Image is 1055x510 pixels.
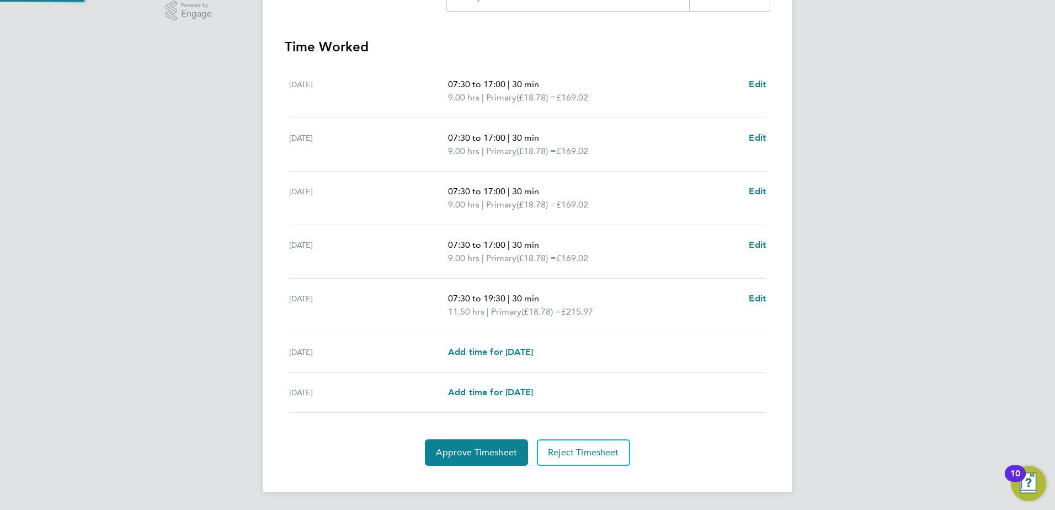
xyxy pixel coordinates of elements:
span: | [508,132,510,143]
span: | [508,79,510,89]
span: 07:30 to 17:00 [448,79,505,89]
span: | [508,293,510,304]
span: 30 min [512,240,539,250]
span: 30 min [512,79,539,89]
a: Powered byEngage [166,1,212,22]
span: Add time for [DATE] [448,387,533,397]
div: [DATE] [289,185,448,211]
span: Primary [486,252,516,265]
span: £215.97 [561,306,593,317]
span: 07:30 to 19:30 [448,293,505,304]
span: (£18.78) = [516,146,556,156]
span: Approve Timesheet [436,447,517,458]
span: Engage [181,9,212,19]
span: | [487,306,489,317]
span: Edit [749,186,766,196]
span: | [482,253,484,263]
span: Primary [486,91,516,104]
span: 30 min [512,132,539,143]
a: Edit [749,238,766,252]
span: | [508,240,510,250]
span: Primary [491,305,521,318]
span: 07:30 to 17:00 [448,132,505,143]
div: [DATE] [289,238,448,265]
span: £169.02 [556,199,588,210]
span: Edit [749,293,766,304]
span: Reject Timesheet [548,447,619,458]
a: Edit [749,78,766,91]
div: [DATE] [289,386,448,399]
span: Edit [749,79,766,89]
span: 30 min [512,186,539,196]
a: Edit [749,131,766,145]
div: [DATE] [289,78,448,104]
a: Add time for [DATE] [448,386,533,399]
span: Primary [486,145,516,158]
span: Primary [486,198,516,211]
span: (£18.78) = [516,199,556,210]
a: Edit [749,292,766,305]
span: 9.00 hrs [448,253,479,263]
span: 07:30 to 17:00 [448,186,505,196]
span: 9.00 hrs [448,92,479,103]
span: 9.00 hrs [448,199,479,210]
span: 11.50 hrs [448,306,484,317]
button: Approve Timesheet [425,439,528,466]
a: Edit [749,185,766,198]
span: 9.00 hrs [448,146,479,156]
a: Add time for [DATE] [448,346,533,359]
span: | [508,186,510,196]
span: 30 min [512,293,539,304]
span: (£18.78) = [521,306,561,317]
span: 07:30 to 17:00 [448,240,505,250]
span: | [482,199,484,210]
button: Open Resource Center, 10 new notifications [1011,466,1046,501]
div: [DATE] [289,131,448,158]
span: Add time for [DATE] [448,347,533,357]
span: £169.02 [556,92,588,103]
span: (£18.78) = [516,253,556,263]
button: Reject Timesheet [537,439,630,466]
span: | [482,92,484,103]
span: (£18.78) = [516,92,556,103]
div: 10 [1010,474,1020,488]
span: £169.02 [556,146,588,156]
h3: Time Worked [285,38,770,56]
span: Edit [749,240,766,250]
span: | [482,146,484,156]
span: Powered by [181,1,212,10]
div: [DATE] [289,292,448,318]
span: Edit [749,132,766,143]
span: £169.02 [556,253,588,263]
div: [DATE] [289,346,448,359]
